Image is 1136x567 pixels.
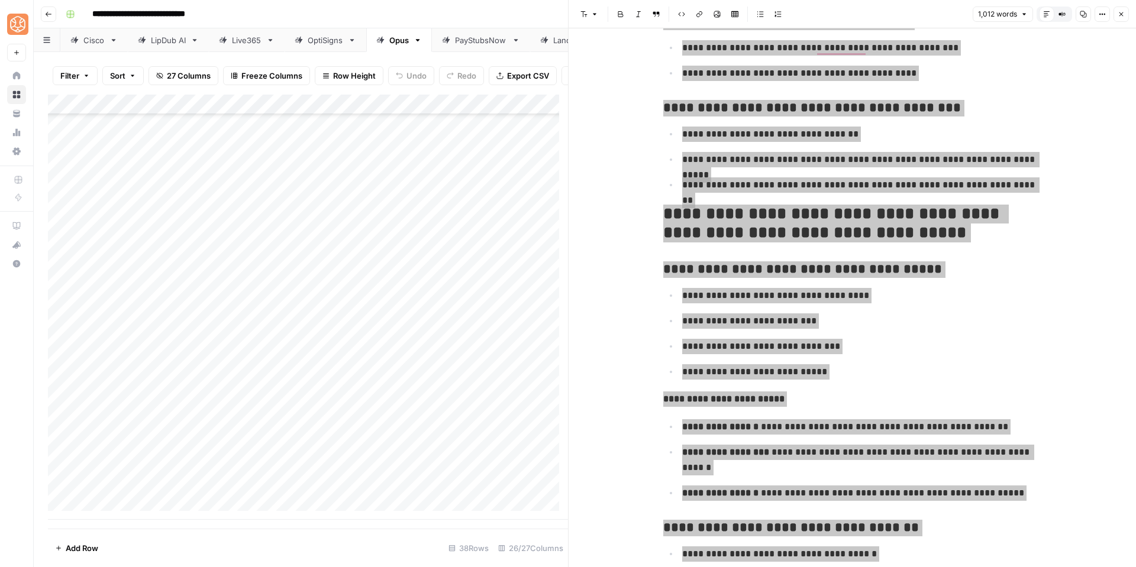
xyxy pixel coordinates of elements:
[167,70,211,82] span: 27 Columns
[223,66,310,85] button: Freeze Columns
[7,216,26,235] a: AirOps Academy
[455,34,507,46] div: PayStubsNow
[489,66,557,85] button: Export CSV
[507,70,549,82] span: Export CSV
[7,85,26,104] a: Browse
[60,28,128,52] a: Cisco
[493,539,568,558] div: 26/27 Columns
[978,9,1017,20] span: 1,012 words
[7,123,26,142] a: Usage
[553,34,580,46] div: Land ID
[315,66,383,85] button: Row Height
[48,539,105,558] button: Add Row
[8,236,25,254] div: What's new?
[241,70,302,82] span: Freeze Columns
[444,539,493,558] div: 38 Rows
[66,542,98,554] span: Add Row
[7,254,26,273] button: Help + Support
[7,235,26,254] button: What's new?
[7,104,26,123] a: Your Data
[388,66,434,85] button: Undo
[973,7,1033,22] button: 1,012 words
[285,28,366,52] a: OptiSigns
[149,66,218,85] button: 27 Columns
[457,70,476,82] span: Redo
[232,34,262,46] div: Live365
[60,70,79,82] span: Filter
[308,34,343,46] div: OptiSigns
[530,28,603,52] a: Land ID
[110,70,125,82] span: Sort
[333,70,376,82] span: Row Height
[389,34,409,46] div: Opus
[7,9,26,39] button: Workspace: SimpleTiger
[432,28,530,52] a: PayStubsNow
[209,28,285,52] a: Live365
[406,70,427,82] span: Undo
[83,34,105,46] div: Cisco
[366,28,432,52] a: Opus
[7,14,28,35] img: SimpleTiger Logo
[7,66,26,85] a: Home
[128,28,209,52] a: LipDub AI
[439,66,484,85] button: Redo
[53,66,98,85] button: Filter
[151,34,186,46] div: LipDub AI
[102,66,144,85] button: Sort
[7,142,26,161] a: Settings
